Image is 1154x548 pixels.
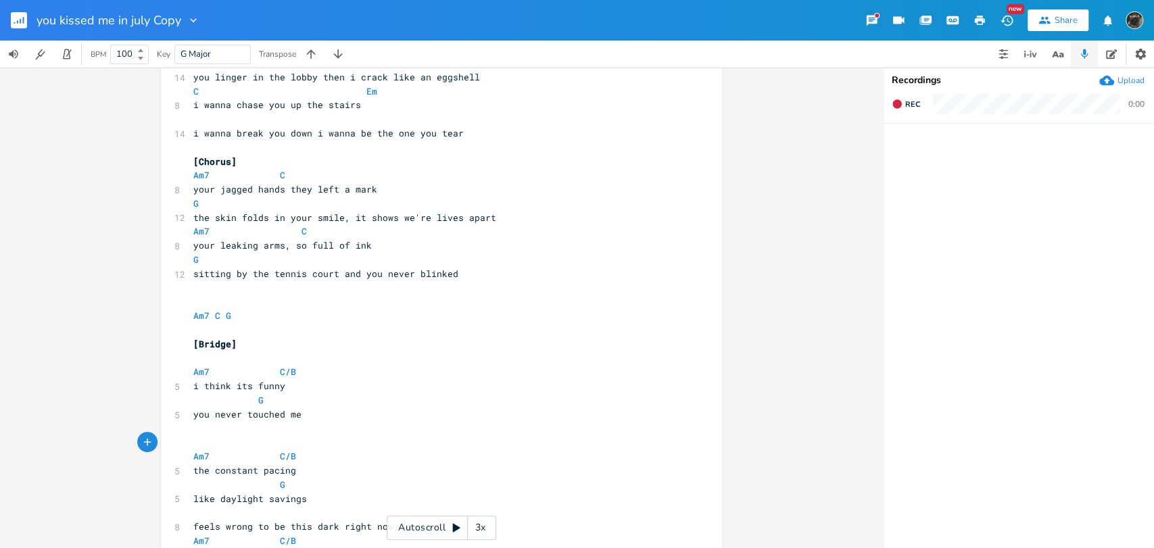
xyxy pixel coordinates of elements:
span: C [302,225,307,237]
div: Autoscroll [387,516,496,540]
span: your jagged hands they left a mark [193,183,377,195]
span: Am7 [193,309,210,322]
span: [Bridge] [193,338,237,350]
span: the skin folds in your smile, it shows we're lives apart [193,211,496,224]
span: C [280,169,285,181]
button: Share [1028,9,1088,31]
div: New [1007,4,1024,14]
span: G [226,309,231,322]
span: C [193,85,199,97]
div: BPM [91,51,106,58]
button: Rec [886,93,925,115]
div: Share [1055,14,1078,26]
span: i think its funny [193,380,285,392]
span: the constant pacing [193,464,296,476]
span: Em [366,85,377,97]
div: Recordings [892,76,1146,85]
span: you kissed me in july Copy [37,14,181,26]
div: 3x [468,516,492,540]
span: C/B [280,534,296,547]
span: i wanna break you down i wanna be the one you tear [193,127,464,139]
div: Transpose [259,50,296,58]
span: sitting by the tennis court and you never blinked [193,268,458,280]
button: Upload [1099,73,1145,88]
span: Am7 [193,534,210,547]
span: like daylight savings [193,493,307,505]
span: C/B [280,366,296,378]
span: C [215,309,220,322]
span: G [280,478,285,491]
span: your leaking arms, so full of ink [193,239,372,251]
span: feels wrong to be this dark right now [193,520,393,532]
span: Am7 [193,450,210,462]
span: Rec [905,99,920,109]
span: G [193,197,199,209]
div: 0:00 [1128,100,1145,108]
div: Upload [1117,75,1145,86]
span: G [258,394,264,406]
span: you linger in the lobby then i crack like an eggshell [193,71,480,83]
img: August Tyler Gallant [1126,11,1143,29]
span: C/B [280,450,296,462]
span: Am7 [193,169,210,181]
span: G [193,253,199,266]
span: i wanna chase you up the stairs [193,99,361,111]
span: Am7 [193,366,210,378]
span: you never touched me [193,408,302,420]
span: G Major [181,48,211,60]
div: Key [157,50,170,58]
span: Am7 [193,225,210,237]
button: New [993,8,1020,32]
span: [Chorus] [193,155,237,168]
